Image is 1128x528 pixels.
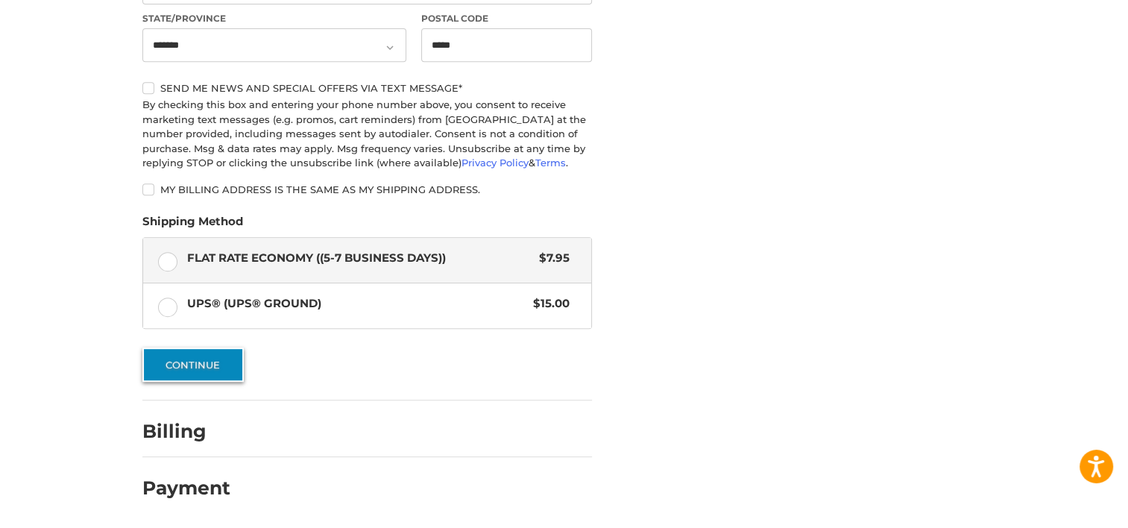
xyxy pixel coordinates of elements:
a: Privacy Policy [461,157,529,169]
legend: Shipping Method [142,213,243,237]
div: By checking this box and entering your phone number above, you consent to receive marketing text ... [142,98,592,171]
h2: Billing [142,420,230,443]
span: Flat Rate Economy ((5-7 Business Days)) [187,250,532,267]
span: UPS® (UPS® Ground) [187,295,526,312]
span: $7.95 [532,250,570,267]
label: My billing address is the same as my shipping address. [142,183,592,195]
label: Send me news and special offers via text message* [142,82,592,94]
span: $15.00 [526,295,570,312]
button: Continue [142,348,244,382]
a: Terms [535,157,566,169]
h2: Payment [142,477,230,500]
label: Postal Code [421,12,593,25]
label: State/Province [142,12,406,25]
